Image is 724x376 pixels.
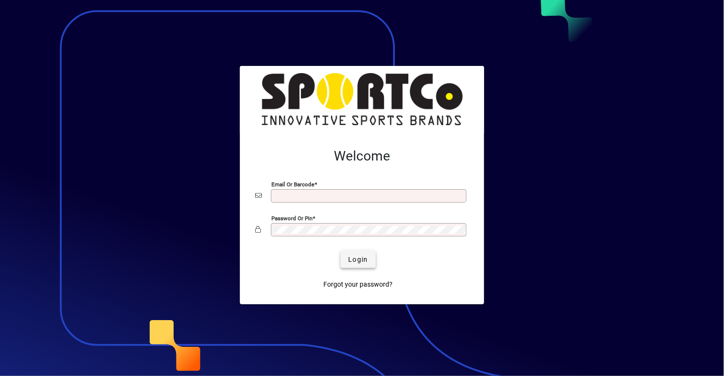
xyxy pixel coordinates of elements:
[255,148,469,164] h2: Welcome
[348,255,368,265] span: Login
[271,181,314,188] mat-label: Email or Barcode
[271,215,312,222] mat-label: Password or Pin
[324,279,393,290] span: Forgot your password?
[341,251,375,268] button: Login
[320,276,397,293] a: Forgot your password?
